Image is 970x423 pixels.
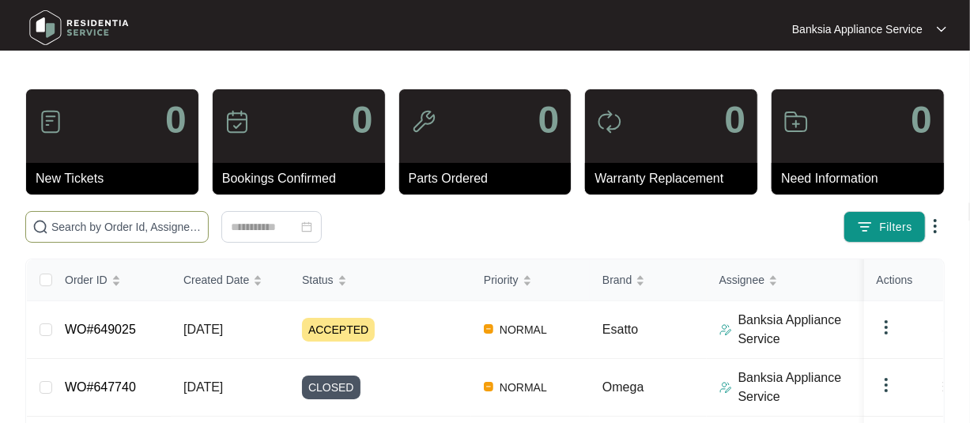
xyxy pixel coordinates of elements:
[937,25,946,33] img: dropdown arrow
[411,109,436,134] img: icon
[857,219,873,235] img: filter icon
[597,109,622,134] img: icon
[602,271,632,289] span: Brand
[65,323,136,336] a: WO#649025
[471,259,590,301] th: Priority
[590,259,707,301] th: Brand
[183,323,223,336] span: [DATE]
[493,320,553,339] span: NORMAL
[65,271,108,289] span: Order ID
[719,381,732,394] img: Assigner Icon
[38,109,63,134] img: icon
[864,259,943,301] th: Actions
[225,109,250,134] img: icon
[171,259,289,301] th: Created Date
[602,323,638,336] span: Esatto
[302,376,360,399] span: CLOSED
[738,368,865,406] p: Banksia Appliance Service
[183,271,249,289] span: Created Date
[792,21,923,37] p: Banksia Appliance Service
[289,259,471,301] th: Status
[911,101,932,139] p: 0
[36,169,198,188] p: New Tickets
[602,380,644,394] span: Omega
[781,169,944,188] p: Need Information
[302,271,334,289] span: Status
[719,323,732,336] img: Assigner Icon
[879,219,912,236] span: Filters
[719,271,765,289] span: Assignee
[352,101,373,139] p: 0
[32,219,48,235] img: search-icon
[877,376,896,395] img: dropdown arrow
[594,169,757,188] p: Warranty Replacement
[724,101,745,139] p: 0
[783,109,809,134] img: icon
[844,211,926,243] button: filter iconFilters
[484,271,519,289] span: Priority
[183,380,223,394] span: [DATE]
[484,382,493,391] img: Vercel Logo
[24,4,134,51] img: residentia service logo
[51,218,202,236] input: Search by Order Id, Assignee Name, Customer Name, Brand and Model
[65,380,136,394] a: WO#647740
[484,324,493,334] img: Vercel Logo
[302,318,375,342] span: ACCEPTED
[165,101,187,139] p: 0
[877,318,896,337] img: dropdown arrow
[538,101,560,139] p: 0
[926,217,945,236] img: dropdown arrow
[52,259,171,301] th: Order ID
[222,169,385,188] p: Bookings Confirmed
[707,259,865,301] th: Assignee
[409,169,572,188] p: Parts Ordered
[738,311,865,349] p: Banksia Appliance Service
[493,378,553,397] span: NORMAL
